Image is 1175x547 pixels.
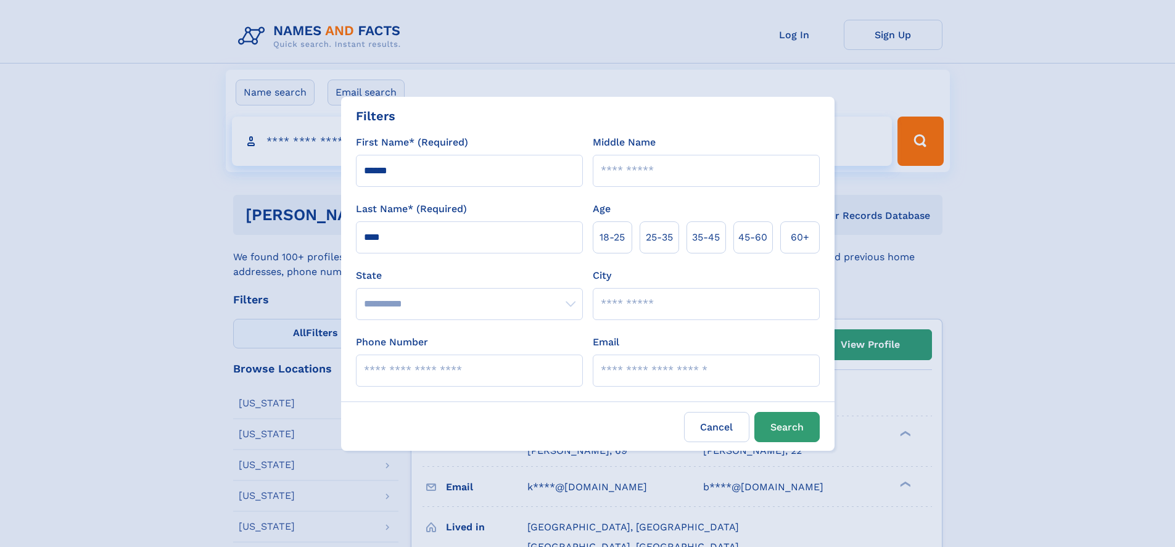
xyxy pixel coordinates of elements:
[593,268,611,283] label: City
[356,335,428,350] label: Phone Number
[791,230,809,245] span: 60+
[692,230,720,245] span: 35‑45
[754,412,820,442] button: Search
[738,230,767,245] span: 45‑60
[684,412,749,442] label: Cancel
[646,230,673,245] span: 25‑35
[593,335,619,350] label: Email
[356,268,583,283] label: State
[593,202,611,216] label: Age
[356,107,395,125] div: Filters
[356,135,468,150] label: First Name* (Required)
[593,135,656,150] label: Middle Name
[356,202,467,216] label: Last Name* (Required)
[600,230,625,245] span: 18‑25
